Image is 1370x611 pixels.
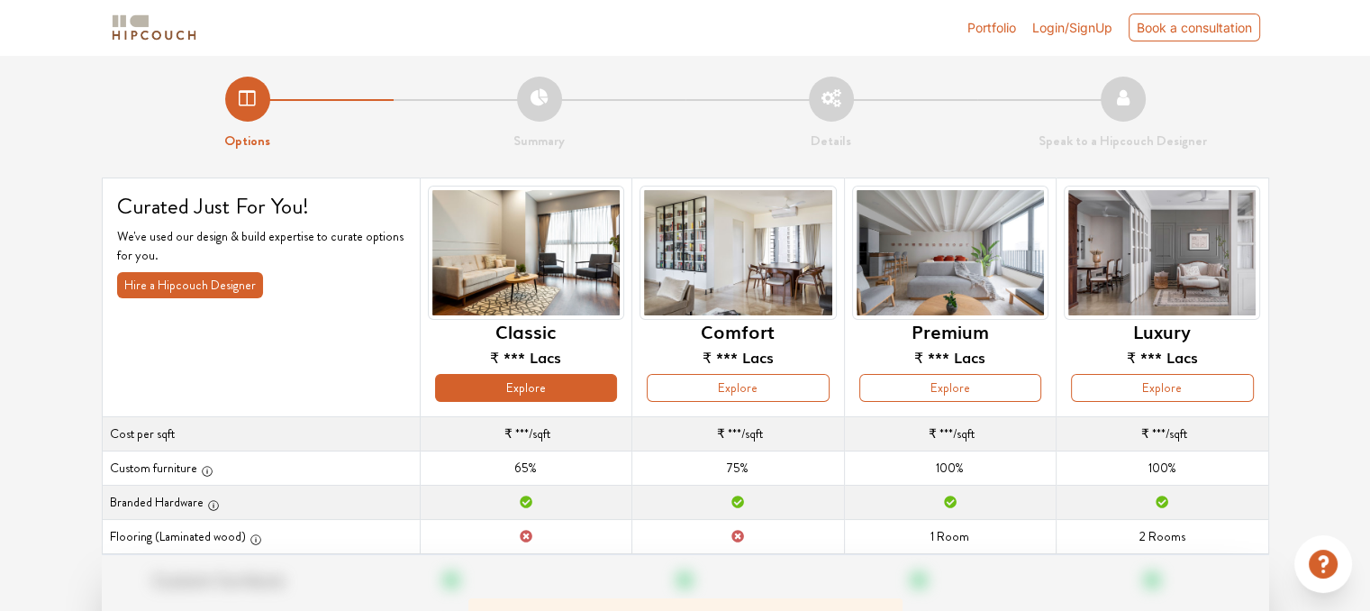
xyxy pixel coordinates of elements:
[109,7,199,48] span: logo-horizontal.svg
[1064,186,1260,320] img: header-preview
[224,131,270,150] strong: Options
[1071,374,1253,402] button: Explore
[844,417,1056,451] td: /sqft
[1039,131,1207,150] strong: Speak to a Hipcouch Designer
[844,520,1056,554] td: 1 Room
[701,320,775,342] h6: Comfort
[811,131,851,150] strong: Details
[1032,20,1112,35] span: Login/SignUp
[1133,320,1191,342] h6: Luxury
[102,417,420,451] th: Cost per sqft
[117,272,263,298] button: Hire a Hipcouch Designer
[420,417,631,451] td: /sqft
[1057,417,1268,451] td: /sqft
[513,131,565,150] strong: Summary
[852,186,1048,320] img: header-preview
[844,451,1056,486] td: 100%
[912,320,989,342] h6: Premium
[647,374,829,402] button: Explore
[102,486,420,520] th: Branded Hardware
[1057,451,1268,486] td: 100%
[117,193,405,220] h4: Curated Just For You!
[640,186,836,320] img: header-preview
[632,417,844,451] td: /sqft
[420,451,631,486] td: 65%
[1129,14,1260,41] div: Book a consultation
[859,374,1041,402] button: Explore
[967,18,1016,37] a: Portfolio
[102,451,420,486] th: Custom furniture
[428,186,624,320] img: header-preview
[495,320,556,342] h6: Classic
[1057,520,1268,554] td: 2 Rooms
[435,374,617,402] button: Explore
[632,451,844,486] td: 75%
[117,227,405,265] p: We've used our design & build expertise to curate options for you.
[102,520,420,554] th: Flooring (Laminated wood)
[109,12,199,43] img: logo-horizontal.svg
